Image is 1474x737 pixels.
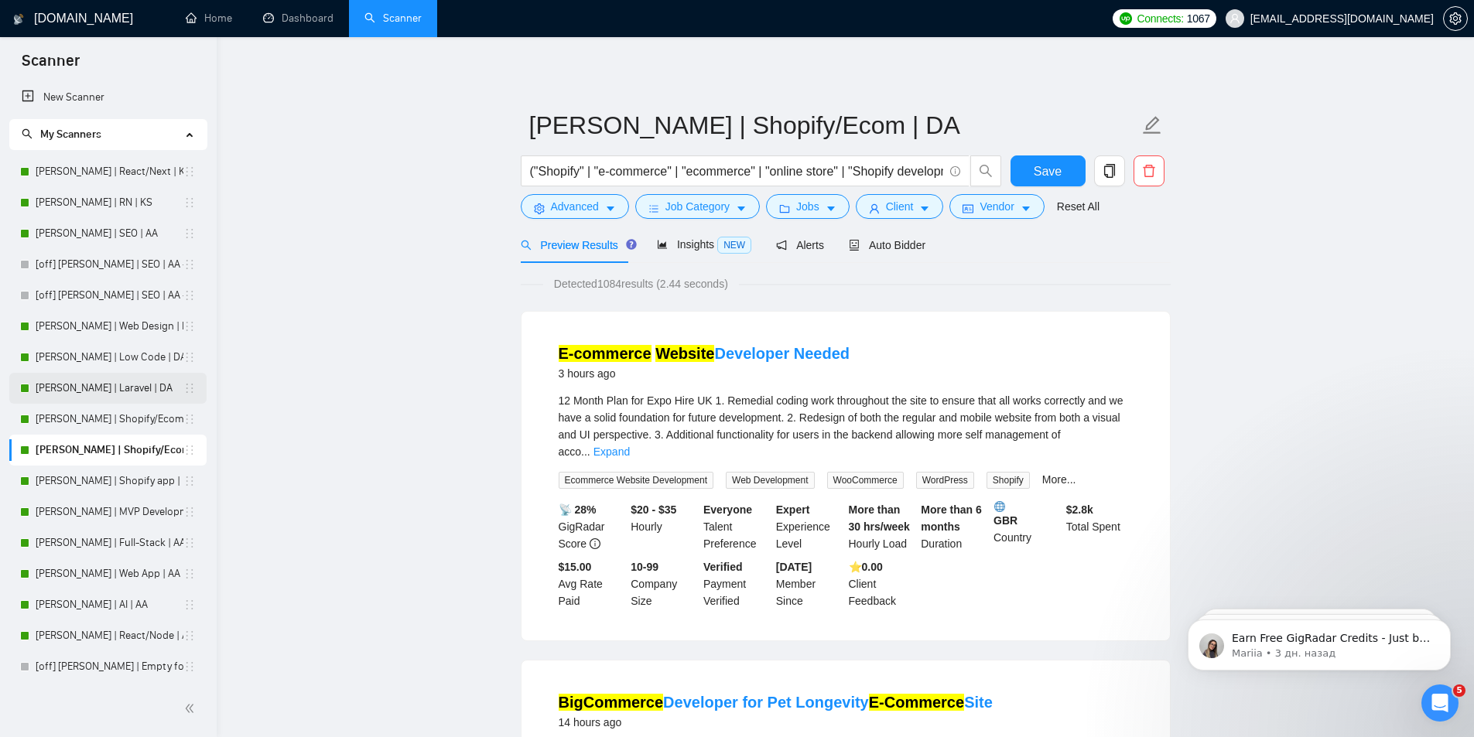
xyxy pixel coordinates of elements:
[9,311,207,342] li: Anna | Web Design | DA
[9,49,92,82] span: Scanner
[987,472,1030,489] span: Shopify
[559,561,592,573] b: $15.00
[1042,473,1076,486] a: More...
[9,218,207,249] li: Nick | SEO | AA
[703,561,743,573] b: Verified
[849,240,860,251] span: robot
[9,496,207,527] li: Michael | MVP Development | AA
[776,503,810,516] b: Expert
[559,345,850,362] a: E-commerce WebsiteDeveloper Needed
[36,187,183,218] a: [PERSON_NAME] | RN | KS
[22,128,101,141] span: My Scanners
[590,538,600,549] span: info-circle
[628,501,700,552] div: Hourly
[856,194,944,219] button: userClientcaret-down
[971,164,1000,178] span: search
[631,503,676,516] b: $20 - $35
[9,435,207,466] li: Andrew | Shopify/Ecom | DA
[183,320,196,333] span: holder
[963,203,973,214] span: idcard
[950,166,960,176] span: info-circle
[826,203,836,214] span: caret-down
[827,472,904,489] span: WooCommerce
[9,558,207,589] li: Michael | Web App | AA
[36,466,183,496] a: [PERSON_NAME] | Shopify app | DA
[990,501,1063,552] div: Country
[183,351,196,363] span: holder
[970,155,1001,186] button: search
[36,651,183,682] a: [off] [PERSON_NAME] | Empty for future | AA
[521,239,632,251] span: Preview Results
[919,203,930,214] span: caret-down
[1021,203,1031,214] span: caret-down
[263,12,333,25] a: dashboardDashboard
[183,660,196,673] span: holder
[556,558,628,609] div: Avg Rate Paid
[665,198,730,215] span: Job Category
[1134,164,1164,178] span: delete
[605,203,616,214] span: caret-down
[624,237,638,251] div: Tooltip anchor
[993,501,1060,527] b: GBR
[849,239,925,251] span: Auto Bidder
[559,503,597,516] b: 📡 28%
[779,203,790,214] span: folder
[9,249,207,280] li: [off] Nick | SEO | AA - Strict, High Budget
[1011,155,1086,186] button: Save
[717,237,751,254] span: NEW
[9,620,207,651] li: Michael | React/Node | AA
[559,394,1123,458] span: 12 Month Plan for Expo Hire UK 1. Remedial coding work throughout the site to ensure that all wor...
[593,445,630,458] a: Expand
[1134,155,1164,186] button: delete
[849,561,883,573] b: ⭐️ 0.00
[1421,684,1459,722] iframe: Intercom live chat
[534,203,545,214] span: setting
[9,280,207,311] li: [off] Nick | SEO | AA - Light, Low Budget
[700,558,773,609] div: Payment Verified
[635,194,760,219] button: barsJob Categorycaret-down
[559,694,993,711] a: BigCommerceDeveloper for Pet LongevityE-CommerceSite
[9,651,207,682] li: [off] Michael | Empty for future | AA
[521,194,629,219] button: settingAdvancedcaret-down
[776,561,812,573] b: [DATE]
[9,156,207,187] li: Ann | React/Next | KS
[9,527,207,558] li: Michael | Full-Stack | AA
[1063,501,1136,552] div: Total Spent
[183,568,196,580] span: holder
[183,227,196,240] span: holder
[849,503,910,533] b: More than 30 hrs/week
[364,12,422,25] a: searchScanner
[530,162,943,181] input: Search Freelance Jobs...
[36,496,183,527] a: [PERSON_NAME] | MVP Development | AA
[543,275,739,292] span: Detected 1084 results (2.44 seconds)
[556,501,628,552] div: GigRadar Score
[559,392,1133,460] div: 12 Month Plan for Expo Hire UK 1. Remedial coding work throughout the site to ensure that all wor...
[529,106,1139,145] input: Scanner name...
[9,466,207,496] li: Andrew | Shopify app | DA
[9,589,207,620] li: Michael | AI | AA
[949,194,1044,219] button: idcardVendorcaret-down
[183,444,196,456] span: holder
[36,527,183,558] a: [PERSON_NAME] | Full-Stack | AA
[846,501,918,552] div: Hourly Load
[183,289,196,302] span: holder
[918,501,990,552] div: Duration
[9,373,207,404] li: Terry | Laravel | DA
[1164,587,1474,695] iframe: Intercom notifications сообщение
[655,345,714,362] mark: Website
[1229,13,1240,24] span: user
[773,501,846,552] div: Experience Level
[846,558,918,609] div: Client Feedback
[631,561,658,573] b: 10-99
[559,345,652,362] mark: E-commerce
[776,240,787,251] span: notification
[559,694,664,711] mark: BigCommerce
[703,503,752,516] b: Everyone
[869,203,880,214] span: user
[22,128,32,139] span: search
[773,558,846,609] div: Member Since
[22,82,194,113] a: New Scanner
[186,12,232,25] a: homeHome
